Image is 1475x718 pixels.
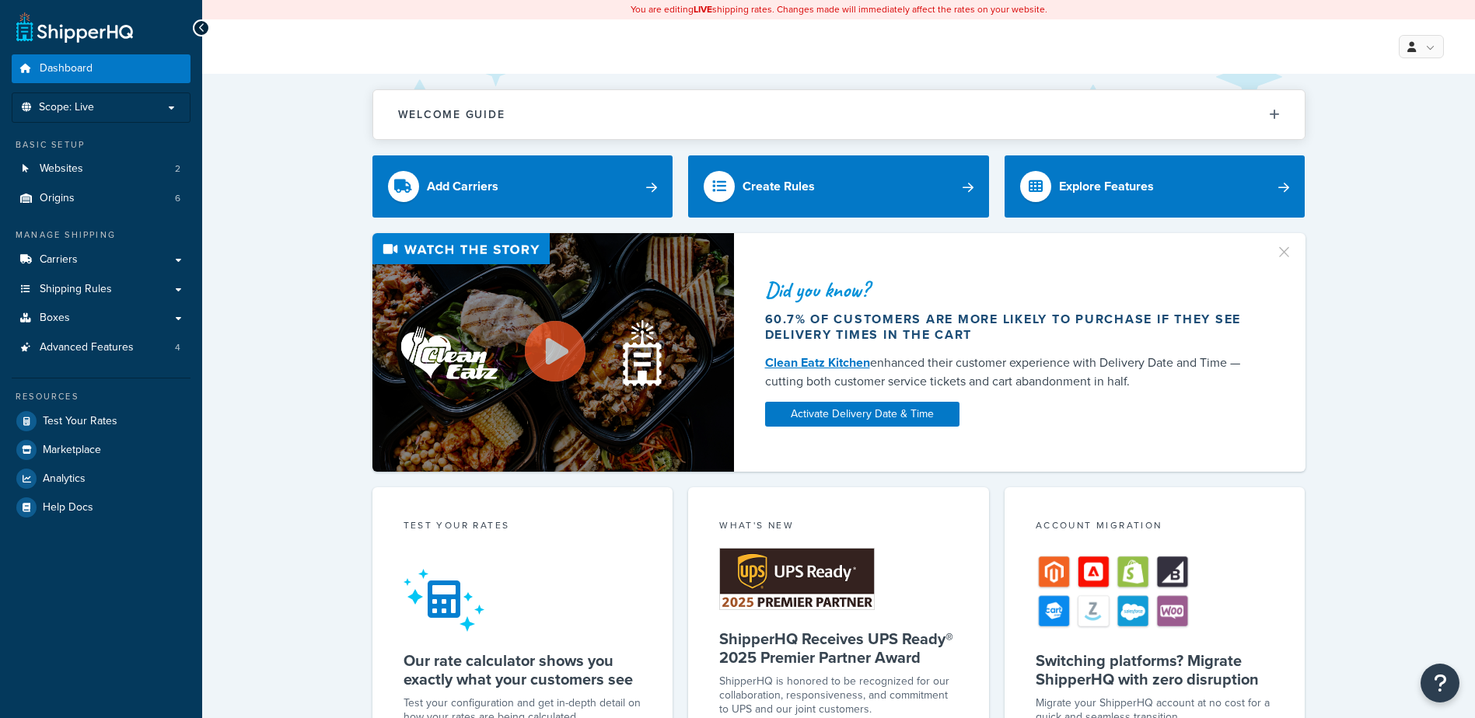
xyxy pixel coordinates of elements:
[372,233,734,472] img: Video thumbnail
[719,674,958,716] p: ShipperHQ is honored to be recognized for our collaboration, responsiveness, and commitment to UP...
[404,518,642,536] div: Test your rates
[765,279,1257,301] div: Did you know?
[12,184,190,213] a: Origins6
[765,354,870,371] a: Clean Eatz Kitchen
[1421,664,1459,702] button: Open Resource Center
[719,518,958,536] div: What's New
[175,341,180,354] span: 4
[694,2,712,16] b: LIVE
[43,444,101,457] span: Marketplace
[1059,176,1154,197] div: Explore Features
[175,162,180,176] span: 2
[12,155,190,183] li: Websites
[40,192,75,205] span: Origins
[12,246,190,274] a: Carriers
[40,62,93,75] span: Dashboard
[43,472,86,486] span: Analytics
[12,493,190,521] a: Help Docs
[688,155,989,218] a: Create Rules
[719,629,958,667] h5: ShipperHQ Receives UPS Ready® 2025 Premier Partner Award
[12,184,190,213] li: Origins
[175,192,180,205] span: 6
[39,101,94,114] span: Scope: Live
[765,402,959,427] a: Activate Delivery Date & Time
[40,312,70,325] span: Boxes
[12,155,190,183] a: Websites2
[373,90,1305,139] button: Welcome Guide
[12,138,190,152] div: Basic Setup
[12,407,190,435] a: Test Your Rates
[1005,155,1305,218] a: Explore Features
[12,54,190,83] a: Dashboard
[765,354,1257,391] div: enhanced their customer experience with Delivery Date and Time — cutting both customer service ti...
[12,304,190,333] a: Boxes
[40,162,83,176] span: Websites
[12,228,190,242] div: Manage Shipping
[1036,518,1274,536] div: Account Migration
[12,390,190,403] div: Resources
[12,333,190,362] a: Advanced Features4
[12,333,190,362] li: Advanced Features
[43,415,117,428] span: Test Your Rates
[12,465,190,493] a: Analytics
[404,651,642,688] h5: Our rate calculator shows you exactly what your customers see
[398,109,505,120] h2: Welcome Guide
[743,176,815,197] div: Create Rules
[427,176,498,197] div: Add Carriers
[1036,651,1274,688] h5: Switching platforms? Migrate ShipperHQ with zero disruption
[40,253,78,267] span: Carriers
[765,312,1257,343] div: 60.7% of customers are more likely to purchase if they see delivery times in the cart
[40,341,134,354] span: Advanced Features
[12,275,190,304] a: Shipping Rules
[43,501,93,514] span: Help Docs
[40,283,112,296] span: Shipping Rules
[12,436,190,464] a: Marketplace
[372,155,673,218] a: Add Carriers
